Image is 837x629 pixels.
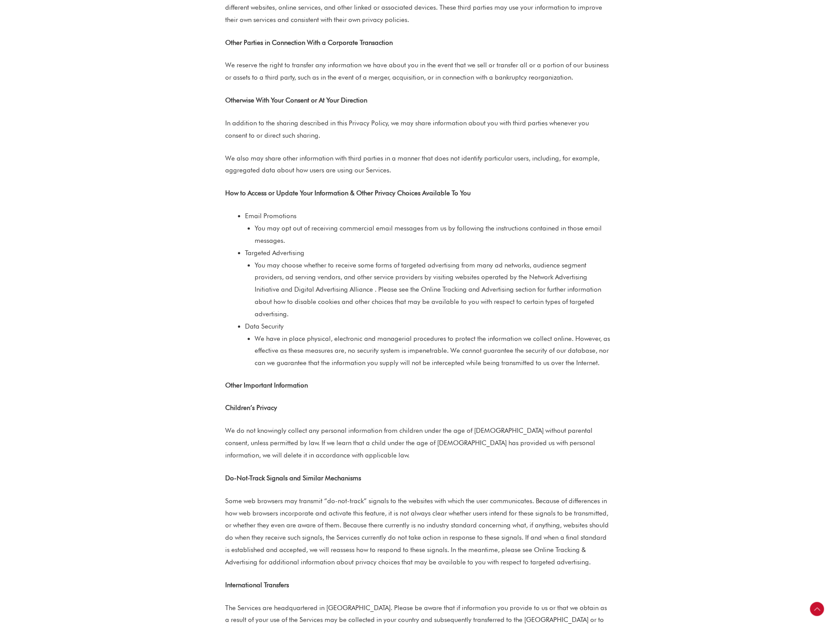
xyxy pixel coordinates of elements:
strong: How to Access or Update Your Information & Other Privacy Choices Available To You [225,189,471,197]
strong: Children’s Privacy [225,404,277,412]
strong: Do-Not-Track Signals and Similar Mechanisms [225,474,361,482]
li: You may opt out of receiving commercial email messages from us by following the instructions cont... [255,223,612,247]
p: In addition to the sharing described in this Privacy Policy, we may share information about you w... [225,117,612,142]
strong: Other Parties in Connection With a Corporate Transaction [225,39,393,47]
p: We do not knowingly collect any personal information from children under the age of [DEMOGRAPHIC_... [225,425,612,462]
strong: Otherwise With Your Consent or At Your Direction [225,96,367,104]
p: Some web browsers may transmit “do-not-track” signals to the websites with which the user communi... [225,495,612,569]
li: Data Security [245,321,612,369]
li: Targeted Advertising [245,247,612,321]
p: We also may share other information with third parties in a manner that does not identify particu... [225,153,612,177]
li: You may choose whether to receive some forms of targeted advertising from many ad networks, audie... [255,260,612,321]
strong: International Transfers [225,581,289,589]
strong: Other Important Information [225,381,308,389]
p: We reserve the right to transfer any information we have about you in the event that we sell or t... [225,59,612,84]
li: We have in place physical, electronic and managerial procedures to protect the information we col... [255,333,612,370]
li: Email Promotions [245,210,612,247]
